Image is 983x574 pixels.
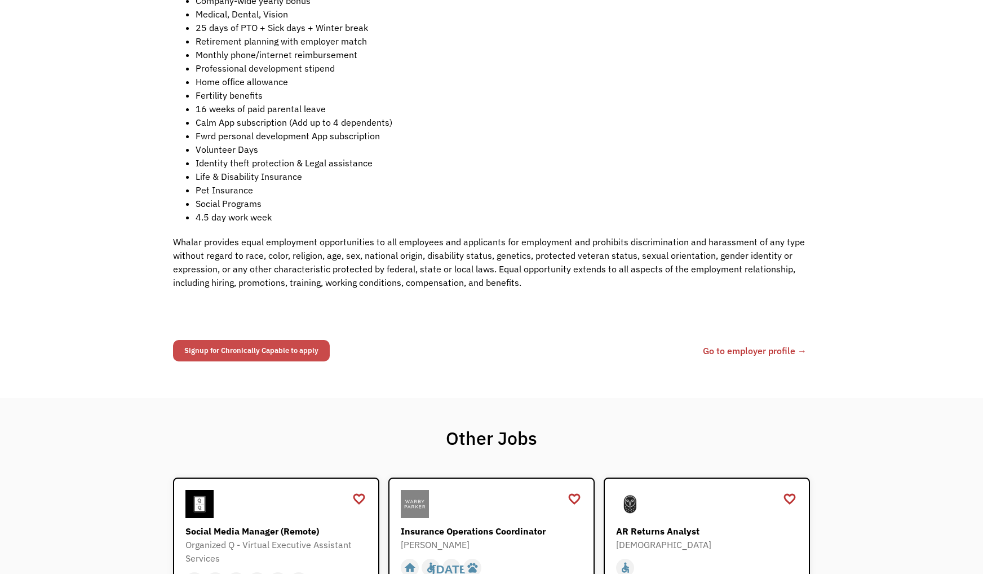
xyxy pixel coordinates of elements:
a: Go to employer profile → [703,344,807,357]
img: Organized Q - Virtual Executive Assistant Services [185,490,214,518]
li: Social Programs [196,197,810,210]
a: Signup for Chronically Capable to apply [173,340,330,361]
img: Samsara [616,490,644,518]
li: Volunteer Days [196,143,810,156]
li: Retirement planning with employer match [196,34,810,48]
li: Fwrd personal development App subscription [196,129,810,143]
li: Fertility benefits [196,89,810,102]
div: Insurance Operations Coordinator [401,524,585,538]
a: favorite_border [568,491,581,507]
li: Identity theft protection & Legal assistance [196,156,810,170]
li: Medical, Dental, Vision [196,7,810,21]
div: AR Returns Analyst [616,524,800,538]
a: favorite_border [783,491,796,507]
li: 16 weeks of paid parental leave [196,102,810,116]
li: Calm App subscription (Add up to 4 dependents) [196,116,810,129]
div: Organized Q - Virtual Executive Assistant Services [185,538,370,565]
div: [DEMOGRAPHIC_DATA] [616,538,800,551]
a: favorite_border [352,491,366,507]
p: Whalar provides equal employment opportunities to all employees and applicants for employment and... [173,235,810,289]
li: 25 days of PTO + Sick days + Winter break [196,21,810,34]
li: Professional development stipend [196,61,810,75]
li: 4.5 day work week [196,210,810,224]
img: Warby Parker [401,490,429,518]
div: [PERSON_NAME] [401,538,585,551]
div: Social Media Manager (Remote) [185,524,370,538]
li: Home office allowance [196,75,810,89]
li: Pet Insurance [196,183,810,197]
li: Monthly phone/internet reimbursement [196,48,810,61]
li: Life & Disability Insurance [196,170,810,183]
